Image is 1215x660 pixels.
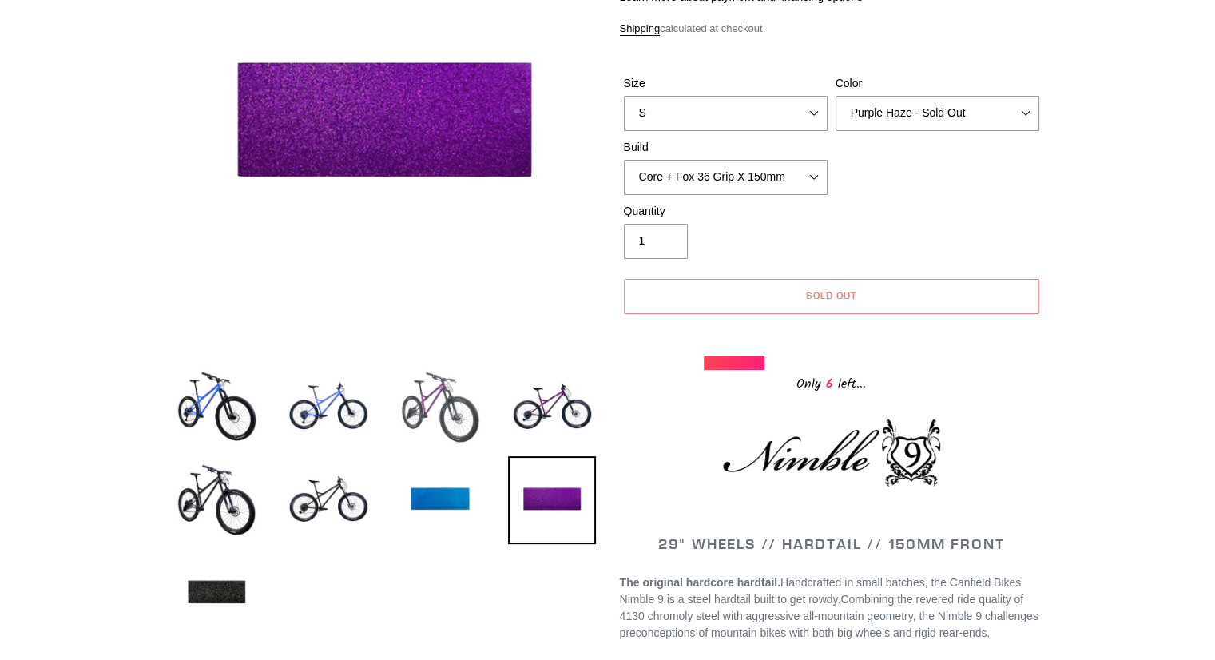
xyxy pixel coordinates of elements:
button: Sold out [624,279,1039,314]
label: Build [624,139,828,156]
div: Only left... [704,370,959,395]
span: Sold out [806,289,857,301]
span: Handcrafted in small batches, the Canfield Bikes Nimble 9 is a steel hardtail built to get rowdy. [620,576,1022,606]
img: Load image into Gallery viewer, NIMBLE 9 - Complete Bike [284,364,372,451]
label: Quantity [624,203,828,220]
img: Load image into Gallery viewer, NIMBLE 9 - Complete Bike [173,364,260,451]
label: Color [836,75,1039,92]
strong: The original hardcore hardtail. [620,576,780,589]
span: 29" WHEELS // HARDTAIL // 150MM FRONT [658,535,1005,553]
img: Load image into Gallery viewer, NIMBLE 9 - Complete Bike [396,456,484,544]
span: Combining the revered ride quality of 4130 chromoly steel with aggressive all-mountain geometry, ... [620,593,1038,639]
label: Size [624,75,828,92]
span: 6 [821,374,838,394]
a: Shipping [620,22,661,36]
img: Load image into Gallery viewer, NIMBLE 9 - Complete Bike [173,549,260,637]
img: Load image into Gallery viewer, NIMBLE 9 - Complete Bike [173,456,260,544]
div: calculated at checkout. [620,21,1043,37]
img: Load image into Gallery viewer, NIMBLE 9 - Complete Bike [508,364,596,451]
img: Load image into Gallery viewer, NIMBLE 9 - Complete Bike [284,456,372,544]
img: Load image into Gallery viewer, NIMBLE 9 - Complete Bike [396,364,484,451]
img: Load image into Gallery viewer, NIMBLE 9 - Complete Bike [508,456,596,544]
